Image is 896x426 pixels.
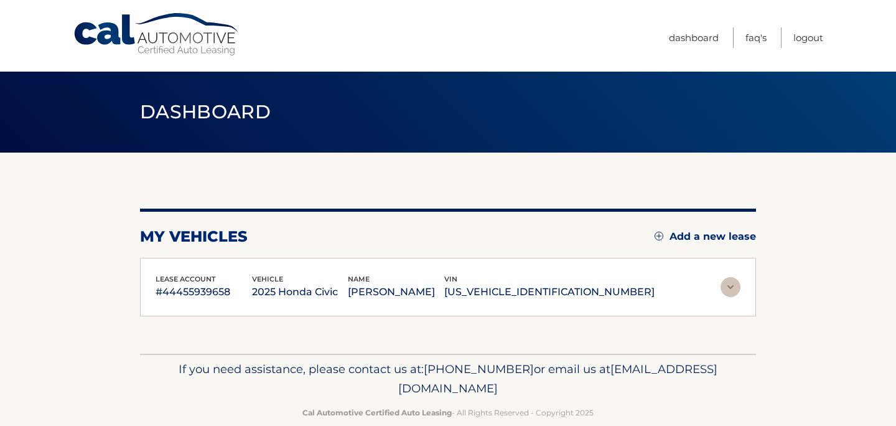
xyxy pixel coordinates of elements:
span: vin [444,275,457,283]
p: 2025 Honda Civic [252,283,348,301]
span: [PHONE_NUMBER] [424,362,534,376]
span: Dashboard [140,100,271,123]
span: name [348,275,370,283]
img: accordion-rest.svg [721,277,740,297]
a: Dashboard [669,27,719,48]
a: Logout [793,27,823,48]
p: [PERSON_NAME] [348,283,444,301]
strong: Cal Automotive Certified Auto Leasing [302,408,452,417]
a: FAQ's [745,27,767,48]
p: If you need assistance, please contact us at: or email us at [148,359,748,399]
p: #44455939658 [156,283,252,301]
p: [US_VEHICLE_IDENTIFICATION_NUMBER] [444,283,655,301]
img: add.svg [655,232,663,240]
p: - All Rights Reserved - Copyright 2025 [148,406,748,419]
span: vehicle [252,275,283,283]
a: Cal Automotive [73,12,241,57]
h2: my vehicles [140,227,248,246]
a: Add a new lease [655,230,756,243]
span: lease account [156,275,216,283]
